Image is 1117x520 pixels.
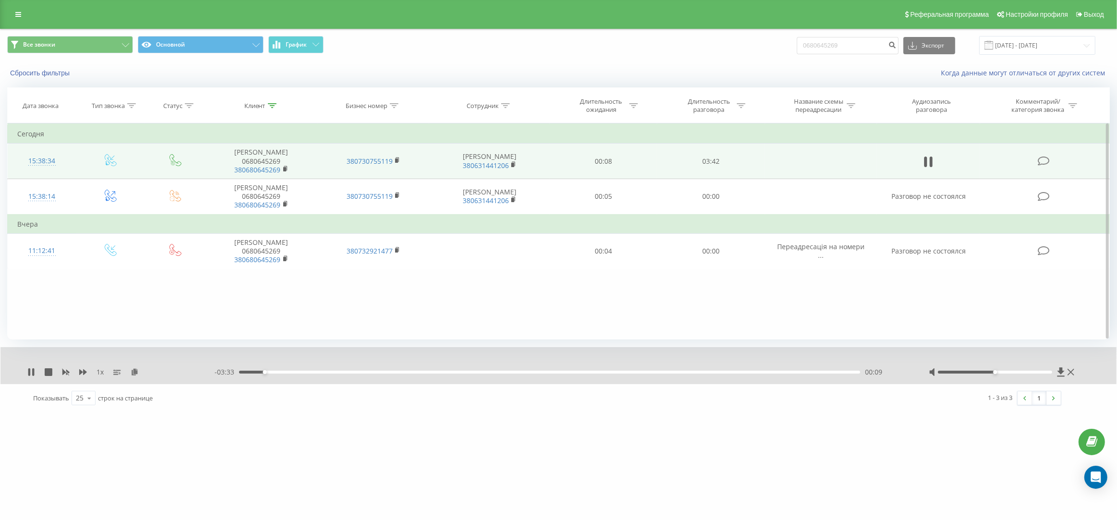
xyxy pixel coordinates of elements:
div: Аудиозапись разговора [901,97,963,114]
span: Все звонки [23,41,55,48]
a: 380730755119 [347,157,393,166]
td: [PERSON_NAME] [429,179,550,214]
div: Сотрудник [467,102,499,110]
button: Основной [138,36,264,53]
div: Open Intercom Messenger [1084,466,1107,489]
a: 380680645269 [235,255,281,264]
span: Переадресація на номери ... [777,242,865,260]
td: 03:42 [657,144,765,179]
div: 1 - 3 из 3 [988,393,1013,402]
span: Настройки профиля [1006,11,1068,18]
span: Показывать [33,394,69,402]
div: 15:38:34 [17,152,67,170]
div: Дата звонка [23,102,59,110]
a: 380680645269 [235,165,281,174]
span: 1 x [96,367,104,377]
div: Тип звонка [92,102,125,110]
div: Статус [163,102,182,110]
div: Комментарий/категория звонка [1010,97,1066,114]
td: [PERSON_NAME] 0680645269 [205,233,317,269]
div: Accessibility label [993,370,997,374]
a: 380730755119 [347,192,393,201]
td: [PERSON_NAME] 0680645269 [205,179,317,214]
a: Когда данные могут отличаться от других систем [941,68,1110,77]
button: Экспорт [903,37,955,54]
input: Поиск по номеру [797,37,899,54]
div: Длительность разговора [683,97,734,114]
td: [PERSON_NAME] 0680645269 [205,144,317,179]
td: 00:04 [550,233,657,269]
span: строк на странице [98,394,153,402]
td: 00:05 [550,179,657,214]
div: Клиент [244,102,265,110]
div: 11:12:41 [17,242,67,260]
button: График [268,36,324,53]
button: Все звонки [7,36,133,53]
a: 380732921477 [347,246,393,255]
div: Название схемы переадресации [793,97,844,114]
div: 25 [76,393,84,403]
div: Бизнес номер [346,102,387,110]
div: Длительность ожидания [576,97,627,114]
td: 00:08 [550,144,657,179]
span: Разговор не состоялся [891,192,966,201]
a: 380680645269 [235,200,281,209]
div: Accessibility label [263,370,267,374]
td: 00:00 [657,179,765,214]
td: Вчера [8,215,1110,234]
span: 00:09 [865,367,882,377]
td: Сегодня [8,124,1110,144]
button: Сбросить фильтры [7,69,74,77]
a: 380631441206 [463,161,509,170]
div: 15:38:14 [17,187,67,206]
span: Выход [1084,11,1104,18]
a: 1 [1032,391,1046,405]
td: [PERSON_NAME] [429,144,550,179]
td: 00:00 [657,233,765,269]
span: График [286,41,307,48]
span: Реферальная программа [910,11,989,18]
span: - 03:33 [215,367,239,377]
span: Разговор не состоялся [891,246,966,255]
a: 380631441206 [463,196,509,205]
